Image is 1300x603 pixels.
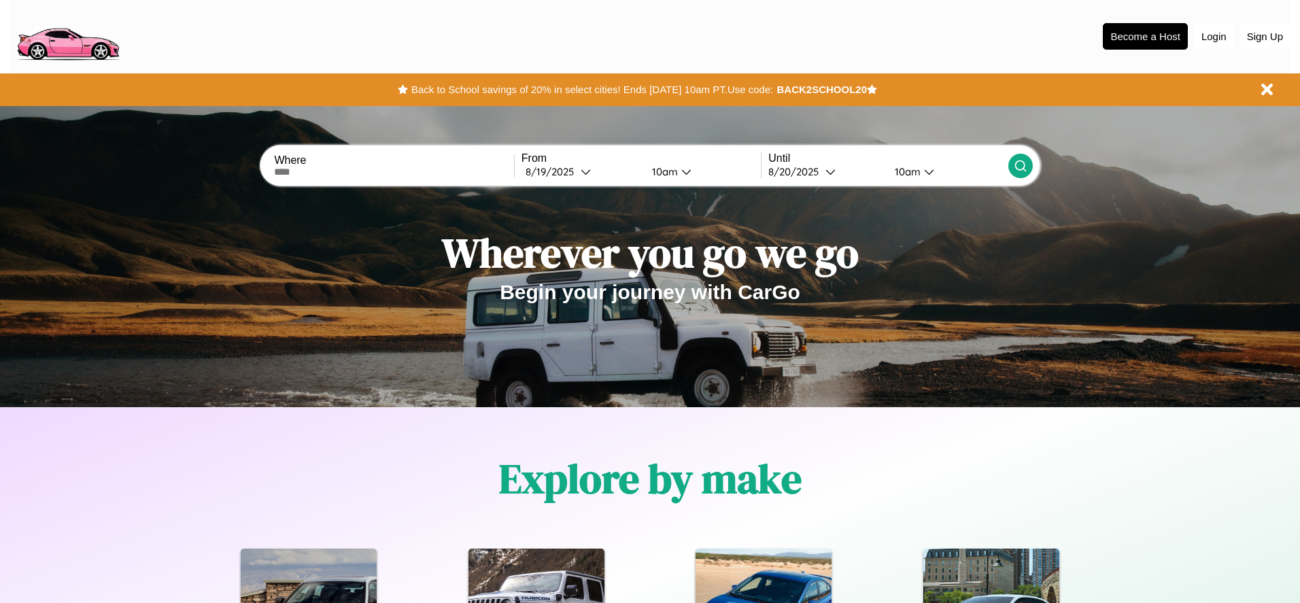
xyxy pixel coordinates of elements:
b: BACK2SCHOOL20 [776,84,867,95]
button: Sign Up [1240,24,1290,49]
label: From [521,152,761,165]
button: 8/19/2025 [521,165,641,179]
button: Back to School savings of 20% in select cities! Ends [DATE] 10am PT.Use code: [408,80,776,99]
img: logo [10,7,125,64]
h1: Explore by make [499,451,802,506]
div: 10am [645,165,681,178]
label: Until [768,152,1008,165]
label: Where [274,154,513,167]
div: 10am [888,165,924,178]
div: 8 / 20 / 2025 [768,165,825,178]
div: 8 / 19 / 2025 [526,165,581,178]
button: 10am [884,165,1008,179]
button: Become a Host [1103,23,1188,50]
button: 10am [641,165,761,179]
button: Login [1195,24,1233,49]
